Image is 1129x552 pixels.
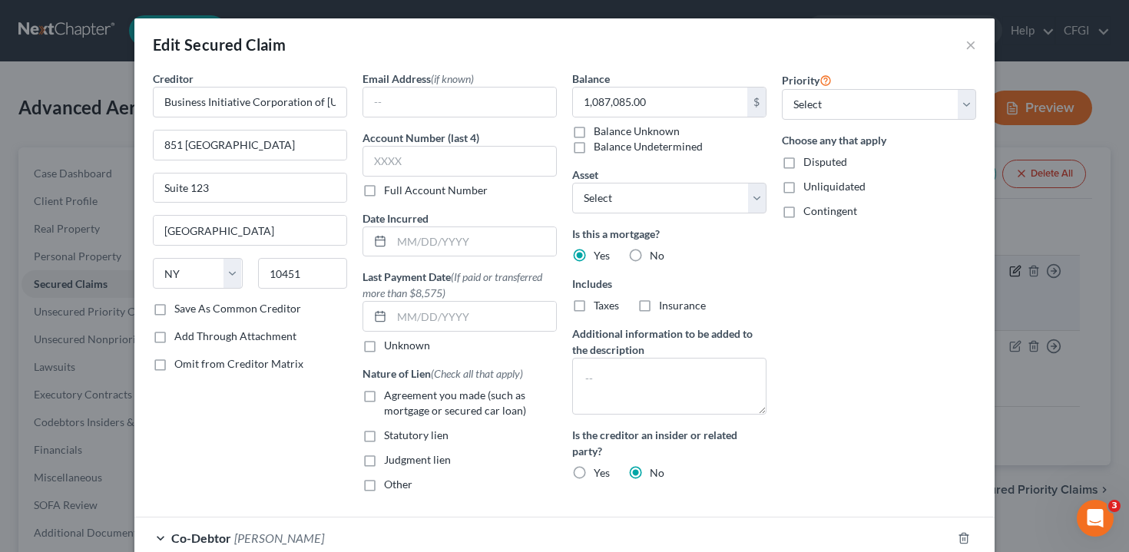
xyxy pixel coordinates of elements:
span: Creditor [153,72,194,85]
input: Apt, Suite, etc... [154,174,346,203]
label: Is the creditor an insider or related party? [572,427,766,459]
input: -- [363,88,556,117]
span: Statutory lien [384,428,449,441]
label: Includes [572,276,766,292]
span: Co-Debtor [171,531,231,545]
span: Agreement you made (such as mortgage or secured car loan) [384,388,526,417]
label: Save As Common Creditor [174,301,301,316]
span: Taxes [594,299,619,312]
label: Add Through Attachment [174,329,296,344]
span: Unliquidated [803,180,866,193]
input: MM/DD/YYYY [392,227,556,256]
span: [PERSON_NAME] [234,531,324,545]
button: × [965,35,976,54]
input: 0.00 [573,88,747,117]
span: (Check all that apply) [431,367,523,380]
span: Insurance [659,299,706,312]
span: Judgment lien [384,453,451,466]
div: Edit Secured Claim [153,34,286,55]
label: Balance Undetermined [594,139,703,154]
input: Enter address... [154,131,346,160]
input: Enter zip... [258,258,348,289]
input: Search creditor by name... [153,87,347,117]
label: Balance Unknown [594,124,680,139]
label: Email Address [363,71,474,87]
iframe: Intercom live chat [1077,500,1114,537]
label: Unknown [384,338,430,353]
input: XXXX [363,146,557,177]
label: Date Incurred [363,210,429,226]
span: Contingent [803,204,857,217]
label: Additional information to be added to the description [572,326,766,358]
span: 3 [1108,500,1121,512]
label: Priority [782,71,832,89]
div: $ [747,88,766,117]
span: Yes [594,466,610,479]
input: MM/DD/YYYY [392,302,556,331]
span: Other [384,478,412,491]
label: Is this a mortgage? [572,226,766,242]
span: Asset [572,168,598,181]
span: Disputed [803,155,847,168]
span: (if known) [431,72,474,85]
input: Enter city... [154,216,346,245]
label: Account Number (last 4) [363,130,479,146]
label: Full Account Number [384,183,488,198]
label: Choose any that apply [782,132,976,148]
span: (If paid or transferred more than $8,575) [363,270,542,299]
label: Last Payment Date [363,269,557,301]
span: No [650,249,664,262]
span: No [650,466,664,479]
label: Balance [572,71,610,87]
label: Nature of Lien [363,365,523,382]
span: Omit from Creditor Matrix [174,357,303,370]
span: Yes [594,249,610,262]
